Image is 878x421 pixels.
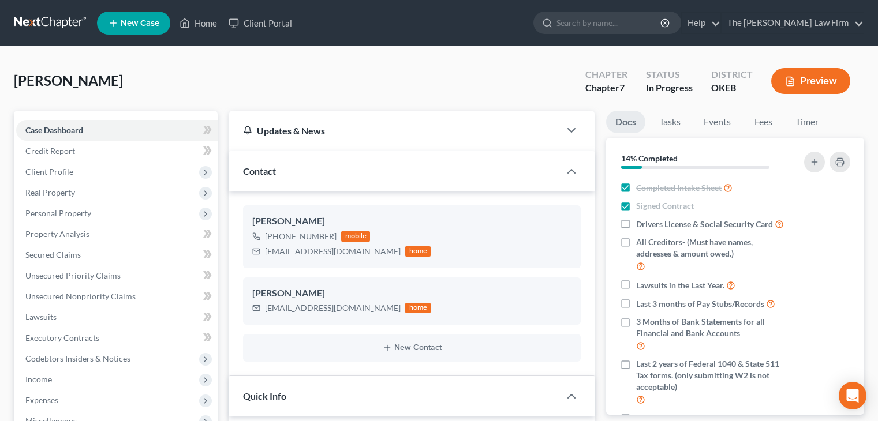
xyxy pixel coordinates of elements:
a: Home [174,13,223,33]
div: Updates & News [243,125,546,137]
span: Client Profile [25,167,73,176]
div: [PHONE_NUMBER] [265,231,337,242]
span: All Creditors- (Must have names, addresses & amount owed.) [636,236,790,260]
span: Credit Report [25,146,75,156]
span: Lawsuits [25,312,57,322]
a: Property Analysis [16,224,218,245]
span: Completed Intake Sheet [636,182,722,194]
a: Credit Report [16,141,218,161]
div: Chapter [585,81,627,95]
strong: 14% Completed [621,153,678,163]
div: Status [646,68,693,81]
a: Unsecured Priority Claims [16,265,218,286]
span: New Case [121,19,159,28]
input: Search by name... [556,12,662,33]
span: Expenses [25,395,58,405]
a: Fees [745,111,782,133]
a: Timer [786,111,828,133]
span: Real Property [25,187,75,197]
a: Client Portal [223,13,298,33]
a: Executory Contracts [16,328,218,348]
span: Lawsuits in the Last Year. [636,280,724,291]
a: Lawsuits [16,307,218,328]
span: Executory Contracts [25,333,99,343]
a: Tasks [650,111,690,133]
div: District [711,68,753,81]
div: home [405,303,431,313]
div: [EMAIL_ADDRESS][DOMAIN_NAME] [265,302,401,314]
span: Last 2 years of Federal 1040 & State 511 Tax forms. (only submitting W2 is not acceptable) [636,358,790,393]
div: OKEB [711,81,753,95]
div: home [405,246,431,257]
span: [PERSON_NAME] [14,72,123,89]
a: Case Dashboard [16,120,218,141]
a: Help [682,13,720,33]
span: Last 3 months of Pay Stubs/Records [636,298,764,310]
span: Case Dashboard [25,125,83,135]
div: [PERSON_NAME] [252,215,571,228]
div: [PERSON_NAME] [252,287,571,300]
a: Secured Claims [16,245,218,265]
div: [EMAIL_ADDRESS][DOMAIN_NAME] [265,246,401,257]
button: New Contact [252,343,571,352]
span: 7 [619,82,625,93]
a: Events [694,111,740,133]
div: Chapter [585,68,627,81]
a: The [PERSON_NAME] Law Firm [722,13,864,33]
button: Preview [771,68,850,94]
span: Unsecured Nonpriority Claims [25,291,136,301]
span: 3 Months of Bank Statements for all Financial and Bank Accounts [636,316,790,339]
span: Personal Property [25,208,91,218]
div: In Progress [646,81,693,95]
span: Secured Claims [25,250,81,260]
span: Unsecured Priority Claims [25,270,121,280]
span: Drivers License & Social Security Card [636,219,773,230]
a: Unsecured Nonpriority Claims [16,286,218,307]
span: Contact [243,166,276,176]
span: Quick Info [243,390,286,401]
a: Docs [606,111,645,133]
span: Signed Contract [636,200,694,212]
div: mobile [341,231,370,242]
span: Income [25,374,52,384]
span: Property Analysis [25,229,89,239]
span: Codebtors Insiders & Notices [25,354,130,363]
div: Open Intercom Messenger [839,382,866,409]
